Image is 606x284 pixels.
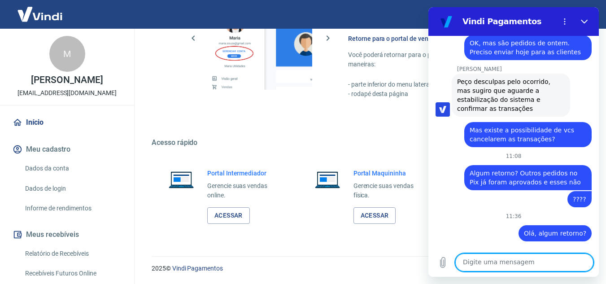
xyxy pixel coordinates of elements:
button: Meus recebíveis [11,225,123,245]
h6: Portal Intermediador [207,169,282,178]
img: Imagem de um notebook aberto [309,169,346,190]
p: 2025 © [152,264,584,273]
a: Recebíveis Futuros Online [22,264,123,283]
button: Sair [563,6,595,23]
a: Relatório de Recebíveis [22,245,123,263]
p: Gerencie suas vendas física. [353,181,428,200]
img: Imagem de um notebook aberto [162,169,200,190]
a: Vindi Pagamentos [172,265,223,272]
h6: Portal Maquininha [353,169,428,178]
div: M [49,36,85,72]
iframe: Janela de mensagens [428,7,599,277]
h5: Acesso rápido [152,138,584,147]
img: Vindi [11,0,69,28]
p: [EMAIL_ADDRESS][DOMAIN_NAME] [17,88,117,98]
a: Acessar [353,207,396,224]
h6: Retorne para o portal de vendas [348,34,563,43]
p: - rodapé desta página [348,89,563,99]
p: [PERSON_NAME] [31,75,103,85]
a: Informe de rendimentos [22,199,123,218]
a: Dados da conta [22,159,123,178]
p: - parte inferior do menu lateral [348,80,563,89]
a: Início [11,113,123,132]
p: Gerencie suas vendas online. [207,181,282,200]
button: Meu cadastro [11,140,123,159]
a: Dados de login [22,179,123,198]
a: Acessar [207,207,250,224]
p: Você poderá retornar para o portal de vendas através das seguintes maneiras: [348,50,563,69]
